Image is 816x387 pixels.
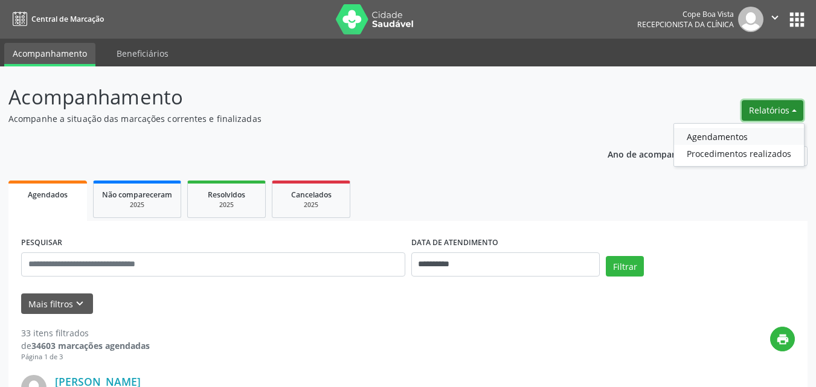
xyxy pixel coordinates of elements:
[786,9,808,30] button: apps
[21,327,150,339] div: 33 itens filtrados
[208,190,245,200] span: Resolvidos
[4,43,95,66] a: Acompanhamento
[21,339,150,352] div: de
[102,190,172,200] span: Não compareceram
[738,7,763,32] img: img
[768,11,782,24] i: 
[770,327,795,351] button: print
[673,123,805,167] ul: Relatórios
[742,100,803,121] button: Relatórios
[281,200,341,209] div: 2025
[608,146,715,161] p: Ano de acompanhamento
[674,145,804,162] a: Procedimentos realizados
[31,14,104,24] span: Central de Marcação
[8,9,104,29] a: Central de Marcação
[776,333,789,346] i: print
[28,190,68,200] span: Agendados
[637,9,734,19] div: Cope Boa Vista
[8,112,568,125] p: Acompanhe a situação das marcações correntes e finalizadas
[8,82,568,112] p: Acompanhamento
[606,256,644,277] button: Filtrar
[21,352,150,362] div: Página 1 de 3
[763,7,786,32] button: 
[21,293,93,315] button: Mais filtroskeyboard_arrow_down
[73,297,86,310] i: keyboard_arrow_down
[21,234,62,252] label: PESQUISAR
[637,19,734,30] span: Recepcionista da clínica
[291,190,332,200] span: Cancelados
[196,200,257,209] div: 2025
[411,234,498,252] label: DATA DE ATENDIMENTO
[674,128,804,145] a: Agendamentos
[31,340,150,351] strong: 34603 marcações agendadas
[108,43,177,64] a: Beneficiários
[102,200,172,209] div: 2025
